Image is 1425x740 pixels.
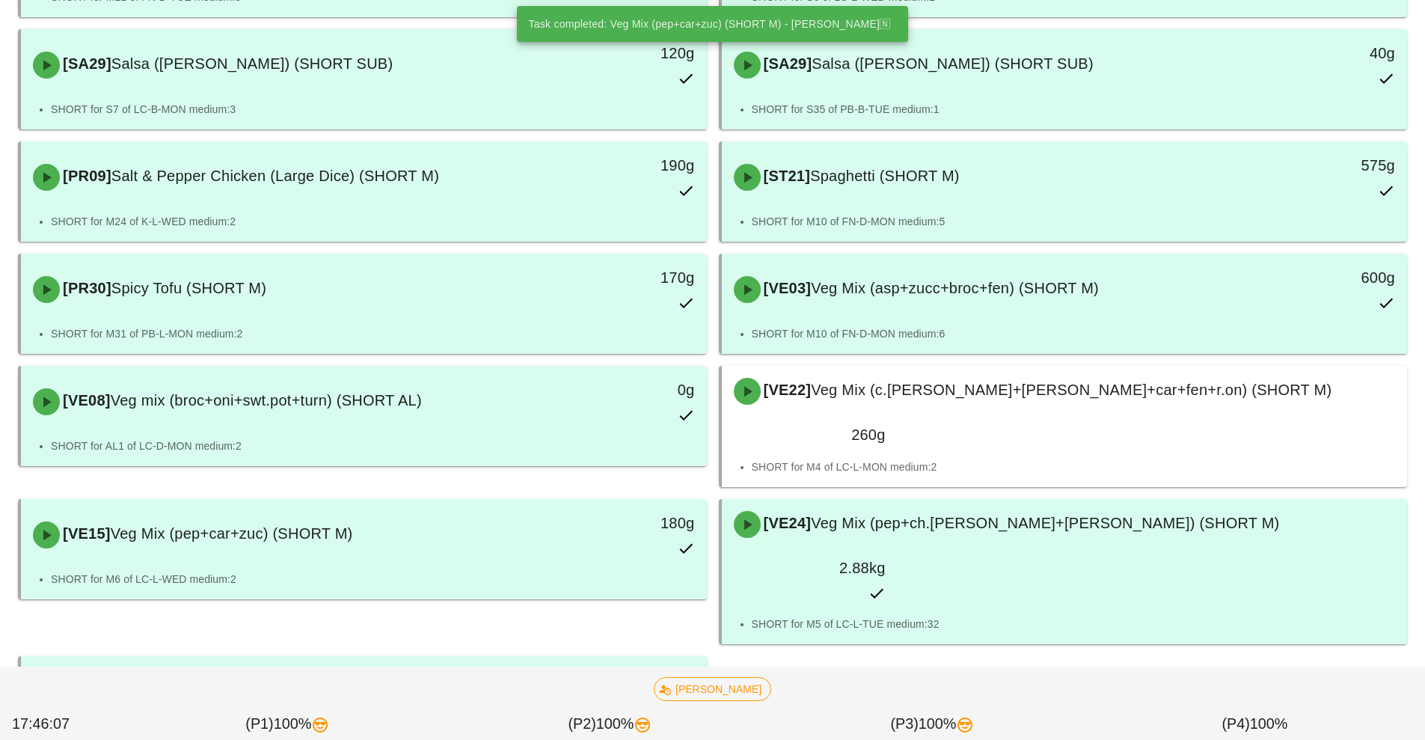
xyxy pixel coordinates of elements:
div: 40g [1243,41,1395,65]
div: 575g [1243,153,1395,177]
div: 2.88kg [734,556,886,580]
span: Veg mix (broc+oni+swt.pot+turn) (SHORT AL) [111,392,422,409]
li: SHORT for S7 of LC-B-MON medium:3 [51,101,695,117]
span: Salt & Pepper Chicken (Large Dice) (SHORT M) [111,168,439,184]
div: 0g [542,378,694,402]
span: [VE15] [60,525,111,542]
div: 120g [542,41,694,65]
span: Veg Mix (asp+zucc+broc+fen) (SHORT M) [811,280,1099,296]
li: SHORT for M10 of FN-D-MON medium:6 [752,325,1396,342]
li: SHORT for AL1 of LC-D-MON medium:2 [51,438,695,454]
div: 180g [542,511,694,535]
span: [VE22] [761,382,812,398]
span: [VE24] [761,515,812,531]
div: 190g [542,153,694,177]
div: Task completed: Veg Mix (pep+car+zuc) (SHORT M) - [PERSON_NAME]🇳 [517,6,903,42]
span: Spaghetti (SHORT M) [810,168,960,184]
span: [PR09] [60,168,111,184]
div: 17:46:07 [9,710,126,739]
li: SHORT for M4 of LC-L-MON medium:2 [752,459,1396,475]
span: Veg Mix (pep+ch.[PERSON_NAME]+[PERSON_NAME]) (SHORT M) [811,515,1279,531]
span: [PR30] [60,280,111,296]
div: (P2) 100% [449,710,771,739]
span: [ST21] [761,168,811,184]
span: [SA29] [60,55,111,72]
div: 170g [542,266,694,290]
span: Spicy Tofu (SHORT M) [111,280,266,296]
span: [PERSON_NAME] [664,678,761,700]
li: SHORT for M10 of FN-D-MON medium:5 [752,213,1396,230]
li: SHORT for M24 of K-L-WED medium:2 [51,213,695,230]
li: SHORT for M5 of LC-L-TUE medium:32 [752,616,1396,632]
li: SHORT for M31 of PB-L-MON medium:2 [51,325,695,342]
div: 600g [1243,266,1395,290]
li: SHORT for S35 of PB-B-TUE medium:1 [752,101,1396,117]
div: (P4) 100% [1094,710,1416,739]
div: (P3) 100% [771,710,1094,739]
span: [VE03] [761,280,812,296]
span: Veg Mix (c.[PERSON_NAME]+[PERSON_NAME]+car+fen+r.on) (SHORT M) [811,382,1331,398]
div: 260g [734,423,886,447]
div: (P1) 100% [126,710,449,739]
span: [SA29] [761,55,812,72]
span: Veg Mix (pep+car+zuc) (SHORT M) [111,525,353,542]
li: SHORT for M6 of LC-L-WED medium:2 [51,571,695,587]
span: [VE08] [60,392,111,409]
span: Salsa ([PERSON_NAME]) (SHORT SUB) [111,55,393,72]
span: Salsa ([PERSON_NAME]) (SHORT SUB) [812,55,1093,72]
